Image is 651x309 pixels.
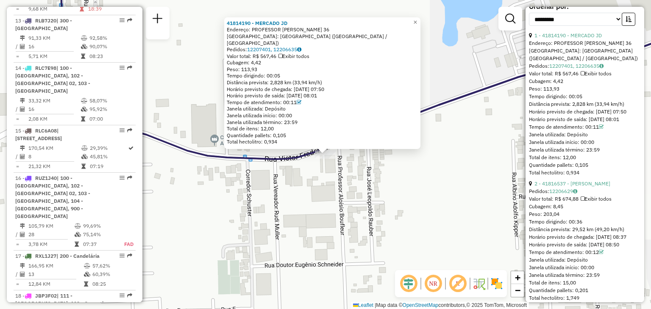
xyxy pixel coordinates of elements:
span: | 200 - Candelária [56,253,100,259]
td: 45,81% [89,152,128,161]
div: Tempo de atendimento: 00:11 [227,99,418,106]
i: Tempo total em rota [75,242,79,247]
td: / [15,230,19,239]
td: 57,62% [92,262,132,270]
div: Janela utilizada início: 00:00 [529,138,641,146]
i: Total de Atividades [20,272,25,277]
td: / [15,152,19,161]
span: × [413,19,417,26]
div: Total hectolitro: 0,934 [529,169,641,177]
div: Quantidade pallets: 0,105 [529,161,641,169]
i: % de utilização da cubagem [81,107,87,112]
div: Valor total: R$ 567,46 [227,53,418,60]
a: Exibir filtros [502,10,519,27]
i: Tempo total em rota [80,6,84,11]
a: Leaflet [353,302,373,308]
i: % de utilização do peso [75,223,81,229]
span: Cubagem: 4,42 [529,78,563,84]
div: Janela utilizada término: 23:59 [529,146,641,154]
td: 3,78 KM [28,240,74,248]
td: 18:39 [88,5,125,13]
span: + [515,272,520,283]
i: Total de Atividades [20,44,25,49]
em: Opções [120,18,125,23]
i: % de utilização do peso [84,263,90,268]
div: Tempo dirigindo: 00:05 [227,72,418,79]
a: 12207401, 12206635 [247,46,301,52]
i: Rota otimizada [128,146,134,151]
div: Map data © contributors,© 2025 TomTom, Microsoft [351,302,529,309]
td: 58,07% [89,97,132,105]
a: 2 - 41816537 - [PERSON_NAME] [534,180,610,187]
td: = [15,115,19,123]
div: Tempo dirigindo: 00:05 [529,93,641,100]
button: Ordem crescente [622,13,635,26]
span: Exibir todos [581,70,612,77]
em: Rota exportada [127,65,132,70]
span: RLB7J20 [35,17,56,24]
div: Valor total: R$ 674,88 [529,195,641,203]
i: Tempo total em rota [81,54,85,59]
td: 12,84 KM [28,280,83,288]
i: Observações [599,63,604,69]
a: Zoom out [511,284,524,297]
td: 99,69% [83,222,116,230]
em: Rota exportada [127,293,132,298]
td: / [15,42,19,51]
td: 92,58% [89,34,132,42]
em: Opções [120,253,125,258]
a: Com service time [599,249,604,255]
td: 07:00 [89,115,132,123]
em: Rota exportada [127,18,132,23]
td: 9,68 KM [28,5,79,13]
i: % de utilização do peso [81,36,87,41]
i: % de utilização da cubagem [81,44,87,49]
i: Tempo total em rota [81,164,86,169]
td: 07:37 [83,240,116,248]
em: Rota exportada [127,175,132,180]
div: Quantidade pallets: 0,201 [529,287,641,294]
i: Distância Total [20,223,25,229]
div: Horário previsto de saída: [DATE] 08:01 [227,92,418,99]
div: Janela utilizada: Depósito [529,131,641,138]
div: Horário previsto de chegada: [DATE] 08:37 [529,233,641,241]
i: % de utilização da cubagem [75,232,81,237]
div: Endereço: PROFESSOR [PERSON_NAME] 36 [227,26,418,33]
i: Total de Atividades [20,232,25,237]
a: 41814190 - MERCADO JD [227,20,287,26]
span: Cubagem: 8,45 [529,203,563,210]
td: = [15,280,19,288]
div: Horário previsto de saída: [DATE] 08:01 [529,116,641,123]
span: RXL1J27 [35,253,56,259]
div: Horário previsto de chegada: [DATE] 07:50 [529,108,641,116]
em: Rota exportada [127,128,132,133]
div: Distância prevista: 2,828 km (33,94 km/h) [529,100,641,108]
span: RLC7E98 [35,65,56,71]
div: Valor total: R$ 567,46 [529,70,641,77]
a: 1 - 41814190 - MERCADO JD [534,32,602,39]
td: 170,54 KM [28,144,81,152]
span: Peso: 113,93 [227,66,257,72]
i: % de utilização da cubagem [81,154,88,159]
span: | [375,302,376,308]
td: 08:23 [89,52,132,61]
span: Exibir todos [278,53,309,59]
td: 13 [28,270,83,279]
td: 166,95 KM [28,262,83,270]
div: Janela utilizada início: 00:00 [529,264,641,271]
div: Total hectolitro: 1,749 [529,294,641,302]
em: Opções [120,128,125,133]
div: Total de itens: 12,00 [529,154,641,161]
td: = [15,240,19,248]
div: Quantidade pallets: 0,105 [227,132,418,139]
div: Tempo de atendimento: 00:11 [529,123,641,131]
span: RUZ1J40 [35,175,57,181]
td: 33,32 KM [28,97,81,105]
a: 12207401, 12206635 [549,63,604,69]
div: Tempo de atendimento: 00:12 [529,248,641,256]
td: 16 [28,105,81,113]
i: Total de Atividades [20,154,25,159]
div: Pedidos: [227,46,418,53]
td: 91,33 KM [28,34,81,42]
